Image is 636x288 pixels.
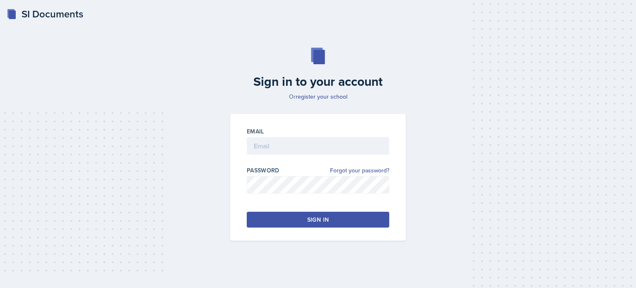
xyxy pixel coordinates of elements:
[225,74,411,89] h2: Sign in to your account
[247,166,279,174] label: Password
[247,127,264,136] label: Email
[225,92,411,101] p: Or
[247,137,389,155] input: Email
[7,7,83,22] a: SI Documents
[330,166,389,175] a: Forgot your password?
[247,212,389,227] button: Sign in
[296,92,347,101] a: register your school
[307,215,329,224] div: Sign in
